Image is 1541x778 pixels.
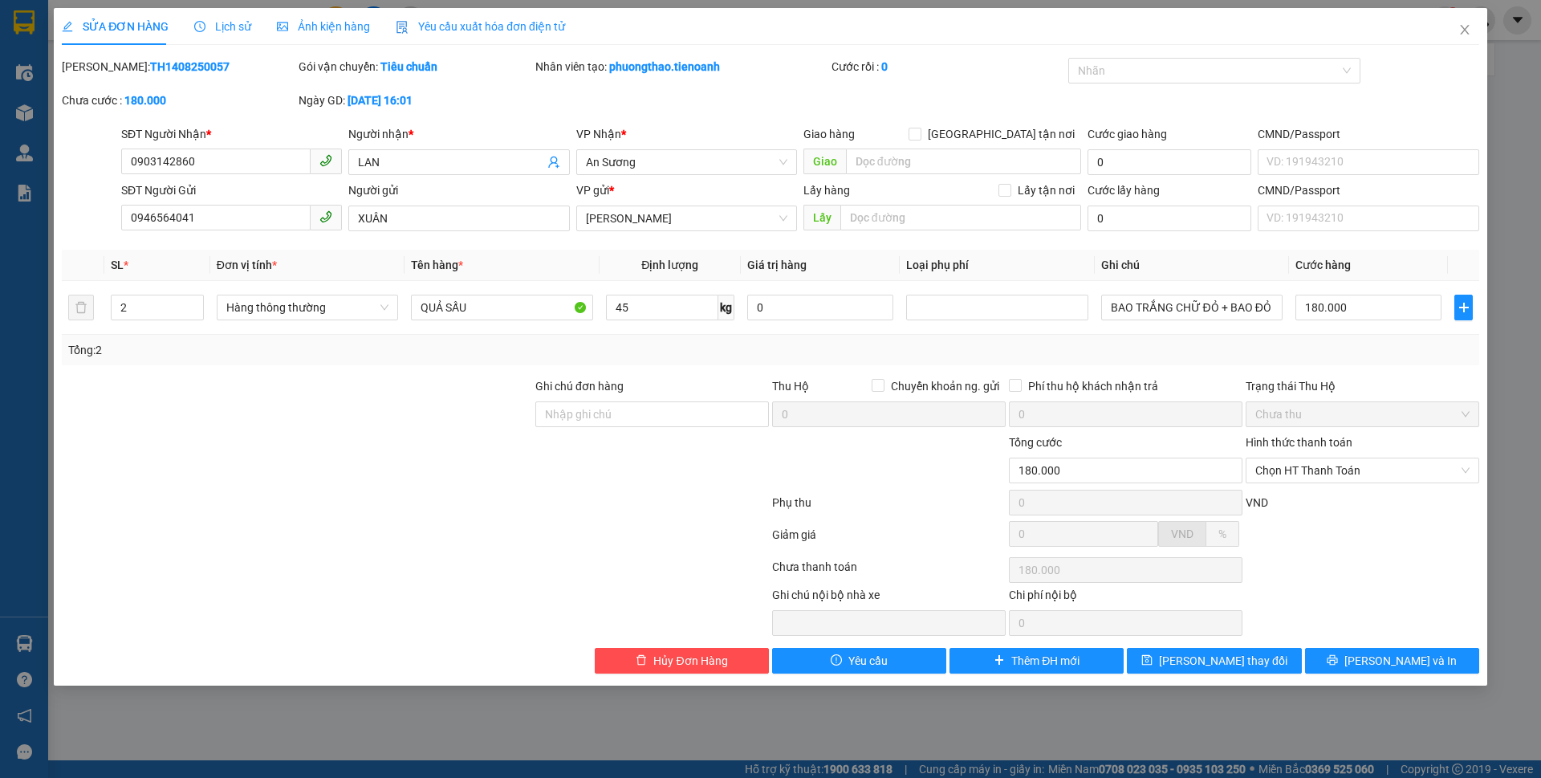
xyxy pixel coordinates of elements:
[348,94,413,107] b: [DATE] 16:01
[1095,250,1289,281] th: Ghi chú
[1327,654,1338,667] span: printer
[68,341,595,359] div: Tổng: 2
[535,58,828,75] div: Nhân viên tạo:
[1088,128,1167,141] label: Cước giao hàng
[1454,295,1472,320] button: plus
[609,60,720,73] b: phuongthao.tienoanh
[194,21,205,32] span: clock-circle
[380,60,437,73] b: Tiêu chuẩn
[586,206,787,230] span: Cư Kuin
[68,295,94,320] button: delete
[1455,301,1471,314] span: plus
[1101,295,1283,320] input: Ghi Chú
[576,181,797,199] div: VP gửi
[535,401,769,427] input: Ghi chú đơn hàng
[277,21,288,32] span: picture
[900,250,1094,281] th: Loại phụ phí
[1218,527,1226,540] span: %
[1295,259,1351,271] span: Cước hàng
[718,295,734,320] span: kg
[803,184,850,197] span: Lấy hàng
[831,58,1065,75] div: Cước rồi :
[150,60,230,73] b: TH1408250057
[62,92,295,109] div: Chưa cước :
[299,92,532,109] div: Ngày GD:
[1442,8,1487,53] button: Close
[1127,648,1301,674] button: save[PERSON_NAME] thay đổi
[747,259,807,271] span: Giá trị hàng
[921,125,1081,143] span: [GEOGRAPHIC_DATA] tận nơi
[1088,206,1251,231] input: Cước lấy hàng
[1255,458,1470,483] span: Chọn HT Thanh Toán
[803,205,840,230] span: Lấy
[949,648,1124,674] button: plusThêm ĐH mới
[396,21,409,34] img: icon
[1258,181,1478,199] div: CMND/Passport
[319,154,332,167] span: phone
[217,259,277,271] span: Đơn vị tính
[803,128,855,141] span: Giao hàng
[547,156,560,169] span: user-add
[831,654,842,667] span: exclamation-circle
[1258,125,1478,143] div: CMND/Passport
[535,380,624,393] label: Ghi chú đơn hàng
[1141,654,1153,667] span: save
[848,652,888,670] span: Yêu cầu
[881,60,888,73] b: 0
[319,210,332,223] span: phone
[226,295,388,320] span: Hàng thông thường
[1344,652,1457,670] span: [PERSON_NAME] và In
[770,494,1007,522] div: Phụ thu
[770,526,1007,554] div: Giảm giá
[1246,436,1352,449] label: Hình thức thanh toán
[1088,149,1251,175] input: Cước giao hàng
[653,652,727,670] span: Hủy Đơn Hàng
[1458,23,1471,36] span: close
[1088,184,1160,197] label: Cước lấy hàng
[1159,652,1287,670] span: [PERSON_NAME] thay đổi
[576,128,621,141] span: VP Nhận
[348,181,569,199] div: Người gửi
[411,259,463,271] span: Tên hàng
[1009,436,1062,449] span: Tổng cước
[840,205,1081,230] input: Dọc đường
[1246,496,1268,509] span: VND
[411,295,592,320] input: VD: Bàn, Ghế
[1009,586,1242,610] div: Chi phí nội bộ
[348,125,569,143] div: Người nhận
[994,654,1005,667] span: plus
[62,21,73,32] span: edit
[124,94,166,107] b: 180.000
[1305,648,1479,674] button: printer[PERSON_NAME] và In
[803,149,846,174] span: Giao
[194,20,251,33] span: Lịch sử
[1246,377,1479,395] div: Trạng thái Thu Hộ
[299,58,532,75] div: Gói vận chuyển:
[1255,402,1470,426] span: Chưa thu
[277,20,370,33] span: Ảnh kiện hàng
[770,558,1007,586] div: Chưa thanh toán
[1022,377,1165,395] span: Phí thu hộ khách nhận trả
[641,259,698,271] span: Định lượng
[772,586,1006,610] div: Ghi chú nội bộ nhà xe
[595,648,769,674] button: deleteHủy Đơn Hàng
[62,20,169,33] span: SỬA ĐƠN HÀNG
[121,125,342,143] div: SĐT Người Nhận
[1171,527,1193,540] span: VND
[772,380,809,393] span: Thu Hộ
[884,377,1006,395] span: Chuyển khoản ng. gửi
[1011,181,1081,199] span: Lấy tận nơi
[111,259,124,271] span: SL
[396,20,565,33] span: Yêu cầu xuất hóa đơn điện tử
[62,58,295,75] div: [PERSON_NAME]:
[772,648,946,674] button: exclamation-circleYêu cầu
[636,654,647,667] span: delete
[846,149,1081,174] input: Dọc đường
[1011,652,1080,670] span: Thêm ĐH mới
[586,150,787,174] span: An Sương
[121,181,342,199] div: SĐT Người Gửi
